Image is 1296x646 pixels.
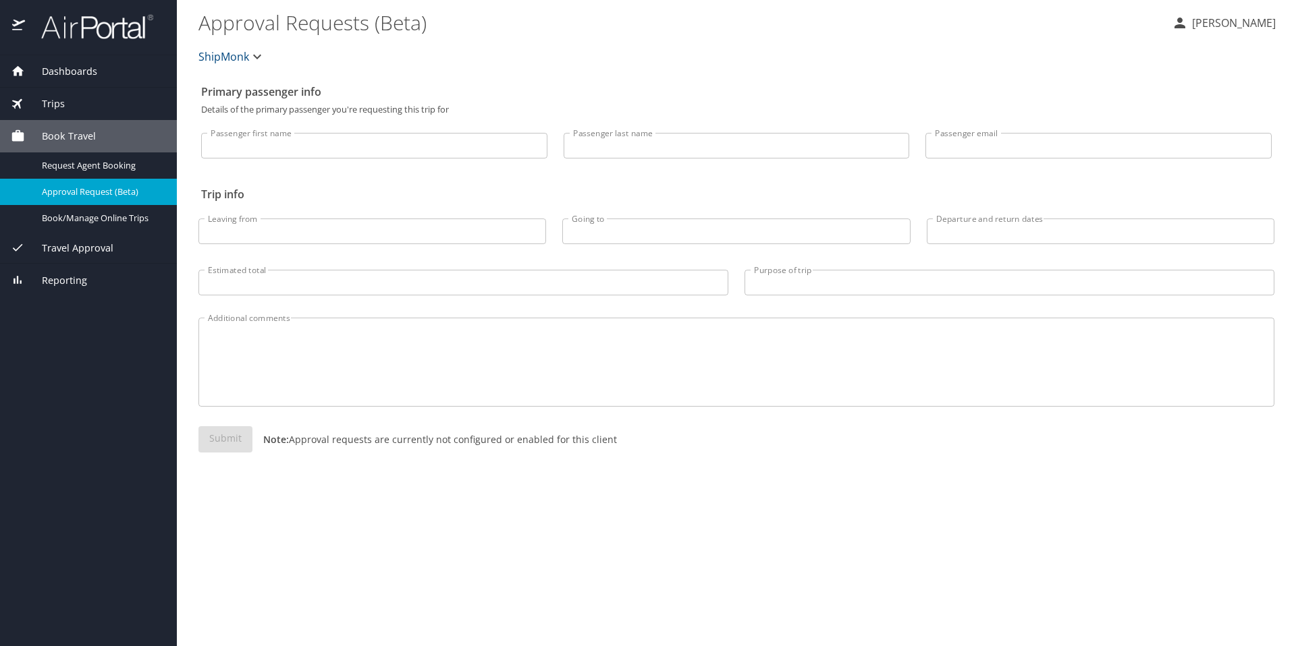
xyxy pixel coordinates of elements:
[25,273,87,288] span: Reporting
[193,43,271,70] button: ShipMonk
[201,105,1272,114] p: Details of the primary passenger you're requesting this trip for
[26,13,153,40] img: airportal-logo.png
[25,129,96,144] span: Book Travel
[1188,15,1276,31] p: [PERSON_NAME]
[252,432,617,446] p: Approval requests are currently not configured or enabled for this client
[198,47,249,66] span: ShipMonk
[263,433,289,446] strong: Note:
[1166,11,1281,35] button: [PERSON_NAME]
[25,64,97,79] span: Dashboards
[12,13,26,40] img: icon-airportal.png
[25,96,65,111] span: Trips
[198,1,1161,43] h1: Approval Requests (Beta)
[25,241,113,256] span: Travel Approval
[42,212,161,225] span: Book/Manage Online Trips
[201,183,1272,205] h2: Trip info
[201,81,1272,102] h2: Primary passenger info
[42,185,161,198] span: Approval Request (Beta)
[42,159,161,172] span: Request Agent Booking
